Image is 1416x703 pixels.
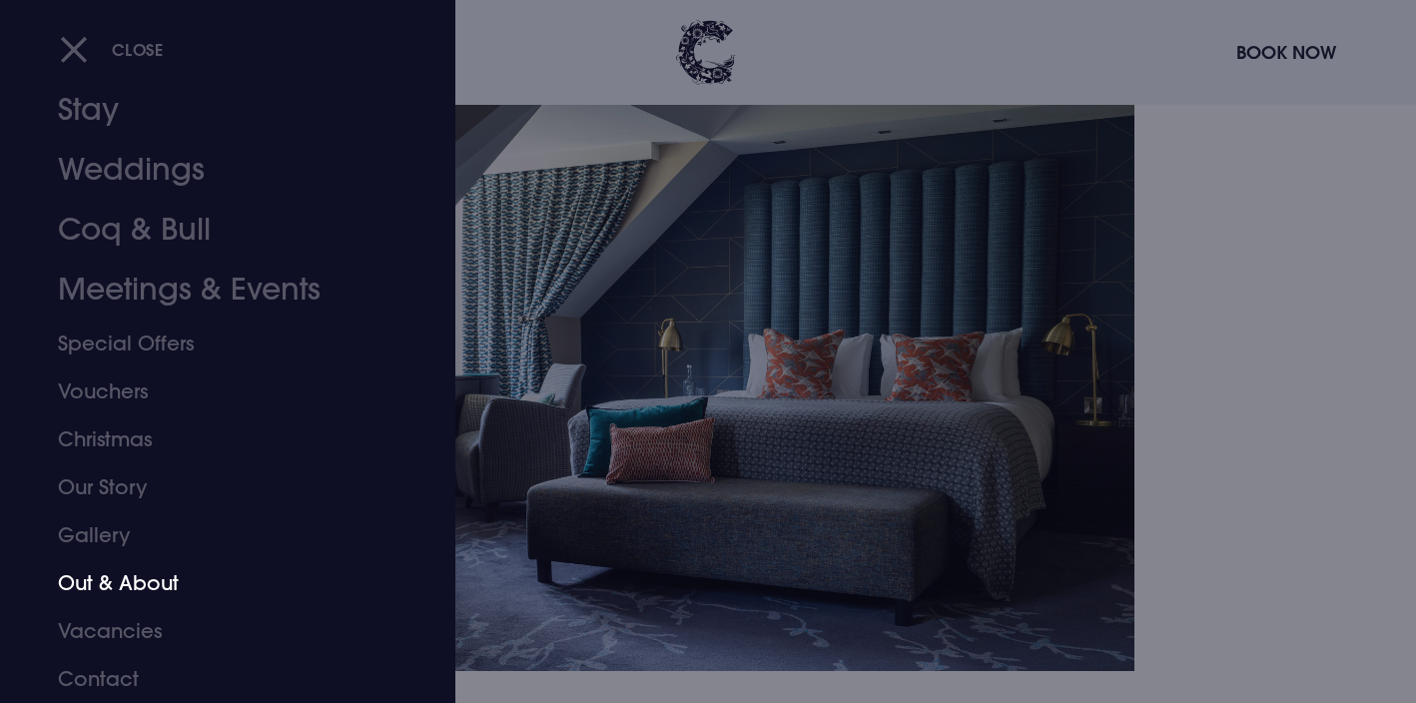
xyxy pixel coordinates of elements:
a: Out & About [58,559,373,607]
a: Weddings [58,140,373,200]
a: Our Story [58,463,373,511]
button: Close [60,29,164,70]
a: Meetings & Events [58,260,373,320]
a: Stay [58,80,373,140]
a: Vouchers [58,367,373,415]
a: Special Offers [58,320,373,367]
a: Gallery [58,511,373,559]
span: Close [112,39,164,60]
a: Coq & Bull [58,200,373,260]
a: Vacancies [58,607,373,655]
a: Christmas [58,415,373,463]
a: Contact [58,655,373,703]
